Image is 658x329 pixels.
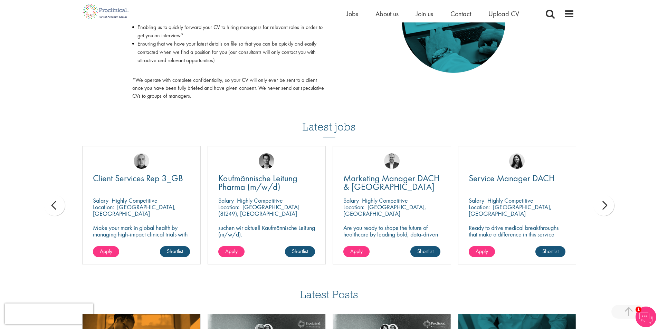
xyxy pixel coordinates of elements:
[469,196,484,204] span: Salary
[509,153,525,169] img: Indre Stankeviciute
[132,23,324,40] li: Enabling us to quickly forward your CV to hiring managers for relevant roles in order to get you ...
[476,248,488,255] span: Apply
[343,203,364,211] span: Location:
[5,303,93,324] iframe: reCAPTCHA
[343,172,440,193] span: Marketing Manager DACH & [GEOGRAPHIC_DATA]
[375,9,399,18] a: About us
[93,246,119,257] a: Apply
[469,203,552,217] p: [GEOGRAPHIC_DATA], [GEOGRAPHIC_DATA]
[469,203,490,211] span: Location:
[384,153,400,169] img: Aitor Melia
[487,196,533,204] p: Highly Competitive
[469,174,566,183] a: Service Manager DACH
[93,203,176,217] p: [GEOGRAPHIC_DATA], [GEOGRAPHIC_DATA]
[350,248,363,255] span: Apply
[100,248,112,255] span: Apply
[343,224,440,251] p: Are you ready to shape the future of healthcare by leading bold, data-driven marketing strategies...
[218,246,245,257] a: Apply
[218,196,234,204] span: Salary
[636,307,641,312] span: 1
[469,246,495,257] a: Apply
[225,248,238,255] span: Apply
[93,224,190,244] p: Make your mark in global health by managing high-impact clinical trials with a leading CRO.
[410,246,440,257] a: Shortlist
[218,174,315,191] a: Kaufmännische Leitung Pharma (m/w/d)
[134,153,149,169] img: Harry Budge
[93,172,183,184] span: Client Services Rep 3_GB
[469,224,566,244] p: Ready to drive medical breakthroughs that make a difference in this service manager position?
[218,224,315,238] p: suchen wir aktuell Kaufmännische Leitung (m/w/d).
[259,153,274,169] img: Max Slevogt
[44,195,65,216] div: prev
[160,246,190,257] a: Shortlist
[362,196,408,204] p: Highly Competitive
[535,246,565,257] a: Shortlist
[343,246,370,257] a: Apply
[218,203,239,211] span: Location:
[343,174,440,191] a: Marketing Manager DACH & [GEOGRAPHIC_DATA]
[469,172,555,184] span: Service Manager DACH
[636,307,656,327] img: Chatbot
[132,40,324,73] li: Ensuring that we have your latest details on file so that you can be quickly and easily contacted...
[346,9,358,18] a: Jobs
[93,203,114,211] span: Location:
[218,203,299,217] p: [GEOGRAPHIC_DATA] (81249), [GEOGRAPHIC_DATA]
[450,9,471,18] a: Contact
[285,246,315,257] a: Shortlist
[112,196,158,204] p: Highly Competitive
[132,76,324,100] p: *We operate with complete confidentiality, so your CV will only ever be sent to a client once you...
[93,174,190,183] a: Client Services Rep 3_GB
[343,203,426,217] p: [GEOGRAPHIC_DATA], [GEOGRAPHIC_DATA]
[593,195,614,216] div: next
[303,104,356,137] h3: Latest jobs
[93,196,108,204] span: Salary
[416,9,433,18] a: Join us
[237,196,283,204] p: Highly Competitive
[218,172,297,193] span: Kaufmännische Leitung Pharma (m/w/d)
[343,196,359,204] span: Salary
[488,9,519,18] a: Upload CV
[300,289,358,305] h3: Latest Posts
